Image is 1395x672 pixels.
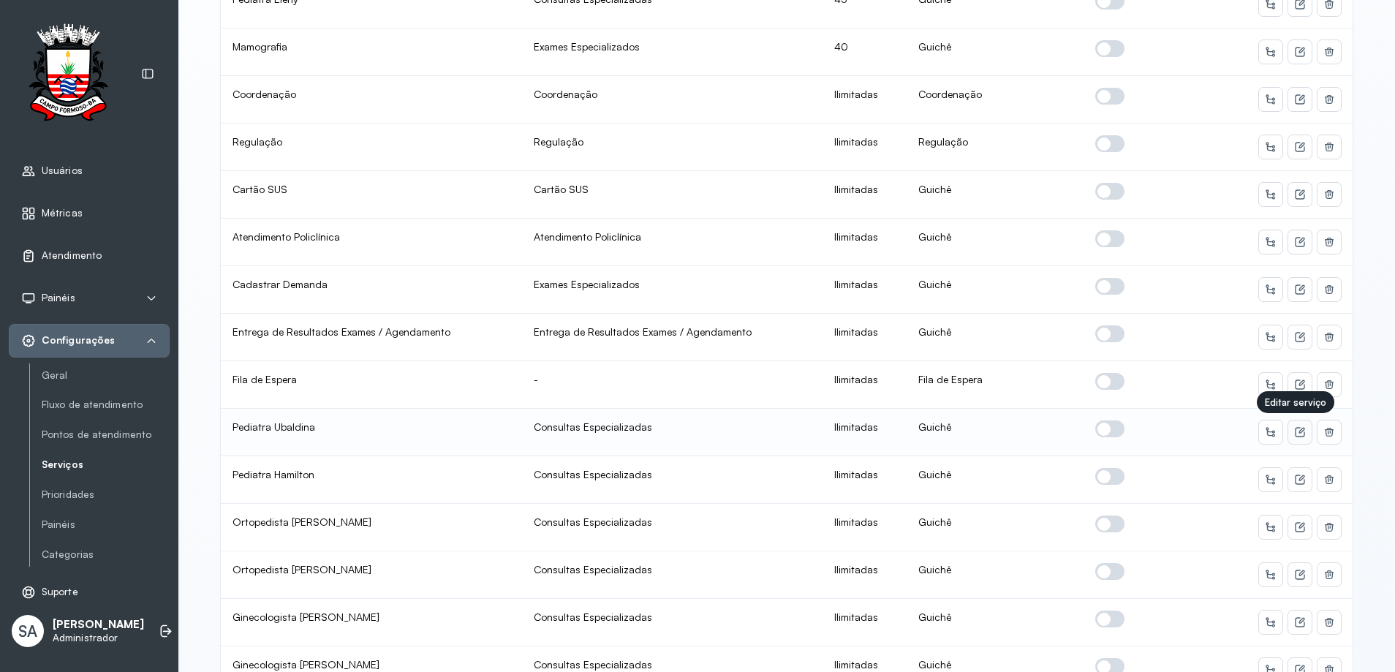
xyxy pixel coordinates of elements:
[42,292,75,304] span: Painéis
[42,369,170,382] a: Geral
[823,361,907,409] td: Ilimitadas
[42,396,170,414] a: Fluxo de atendimento
[534,516,812,529] div: Consultas Especializadas
[534,278,812,291] div: Exames Especializados
[907,504,1084,551] td: Guichê
[21,206,157,221] a: Métricas
[42,518,170,531] a: Painéis
[534,420,812,434] div: Consultas Especializadas
[823,456,907,504] td: Ilimitadas
[823,599,907,646] td: Ilimitadas
[907,29,1084,76] td: Guichê
[907,409,1084,456] td: Guichê
[221,409,522,456] td: Pediatra Ubaldina
[42,207,83,219] span: Métricas
[823,409,907,456] td: Ilimitadas
[42,399,170,411] a: Fluxo de atendimento
[534,40,812,53] div: Exames Especializados
[534,183,812,196] div: Cartão SUS
[53,618,144,632] p: [PERSON_NAME]
[42,548,170,561] a: Categorias
[221,361,522,409] td: Fila de Espera
[907,551,1084,599] td: Guichê
[907,314,1084,361] td: Guichê
[42,458,170,471] a: Serviços
[823,76,907,124] td: Ilimitadas
[823,29,907,76] td: 40
[907,266,1084,314] td: Guichê
[907,361,1084,409] td: Fila de Espera
[534,658,812,671] div: Consultas Especializadas
[907,76,1084,124] td: Coordenação
[907,599,1084,646] td: Guichê
[42,545,170,564] a: Categorias
[823,314,907,361] td: Ilimitadas
[907,219,1084,266] td: Guichê
[21,249,157,263] a: Atendimento
[221,456,522,504] td: Pediatra Hamilton
[221,219,522,266] td: Atendimento Policlínica
[221,266,522,314] td: Cadastrar Demanda
[823,219,907,266] td: Ilimitadas
[42,586,78,598] span: Suporte
[221,551,522,599] td: Ortopedista [PERSON_NAME]
[534,563,812,576] div: Consultas Especializadas
[907,171,1084,219] td: Guichê
[907,124,1084,171] td: Regulação
[823,266,907,314] td: Ilimitadas
[42,165,83,177] span: Usuários
[42,488,170,501] a: Prioridades
[221,76,522,124] td: Coordenação
[534,88,812,101] div: Coordenação
[21,164,157,178] a: Usuários
[823,171,907,219] td: Ilimitadas
[534,230,812,243] div: Atendimento Policlínica
[907,456,1084,504] td: Guichê
[823,504,907,551] td: Ilimitadas
[534,325,812,339] div: Entrega de Resultados Exames / Agendamento
[42,366,170,385] a: Geral
[534,373,812,386] div: -
[534,135,812,148] div: Regulação
[221,599,522,646] td: Ginecologista [PERSON_NAME]
[42,486,170,504] a: Prioridades
[42,426,170,444] a: Pontos de atendimento
[42,456,170,474] a: Serviços
[15,23,121,125] img: Logotipo do estabelecimento
[42,249,102,262] span: Atendimento
[221,504,522,551] td: Ortopedista [PERSON_NAME]
[221,124,522,171] td: Regulação
[42,334,115,347] span: Configurações
[221,314,522,361] td: Entrega de Resultados Exames / Agendamento
[534,611,812,624] div: Consultas Especializadas
[42,429,170,441] a: Pontos de atendimento
[221,171,522,219] td: Cartão SUS
[823,551,907,599] td: Ilimitadas
[42,516,170,534] a: Painéis
[823,124,907,171] td: Ilimitadas
[221,29,522,76] td: Mamografia
[534,468,812,481] div: Consultas Especializadas
[53,632,144,644] p: Administrador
